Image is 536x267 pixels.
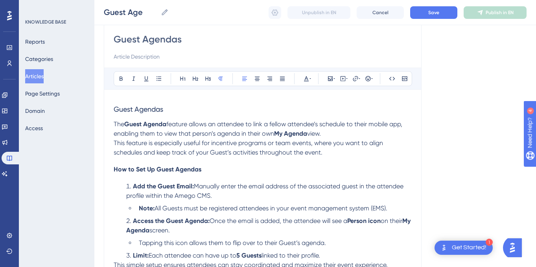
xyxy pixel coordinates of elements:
strong: 5 Guests [236,252,262,259]
span: Need Help? [18,2,49,11]
button: Access [25,121,43,135]
strong: Add the Guest Email: [133,182,194,190]
span: Tapping this icon allows them to flip over to their Guest’s agenda. [139,239,326,247]
span: feature allows an attendee to link a fellow attendee’s schedule to their mobile app, enabling the... [114,120,404,137]
button: Save [410,6,457,19]
button: Reports [25,35,45,49]
div: Get Started! [452,243,486,252]
div: 1 [486,239,493,246]
input: Article Description [114,52,412,61]
span: This feature is especially useful for incentive programs or team events, where you want to align ... [114,139,385,156]
div: Open Get Started! checklist, remaining modules: 1 [435,241,493,255]
div: 4 [55,4,57,10]
strong: Person icon [347,217,381,225]
button: Domain [25,104,45,118]
strong: Access the Guest Agenda: [133,217,210,225]
input: Article Title [114,33,412,46]
button: Categories [25,52,53,66]
input: Article Name [104,7,158,18]
span: screen. [149,226,170,234]
strong: Guest Agenda [124,120,166,128]
span: All Guests must be registered attendees in your event management system (EMS). [155,204,387,212]
strong: My Agenda [274,130,307,137]
span: linked to their profile. [262,252,320,259]
button: Articles [25,69,44,83]
button: Page Settings [25,87,60,101]
span: Each attendee can have up to [149,252,236,259]
span: view. [307,130,321,137]
span: Publish in EN [486,9,514,16]
span: Save [428,9,439,16]
div: KNOWLEDGE BASE [25,19,66,25]
strong: Note: [139,204,155,212]
span: Guest Agendas [114,105,163,113]
strong: My Agenda [126,217,412,234]
span: Unpublish in EN [302,9,336,16]
strong: Limit: [133,252,149,259]
span: How to Set Up Guest Agendas [114,166,201,173]
iframe: UserGuiding AI Assistant Launcher [503,236,527,260]
button: Cancel [357,6,404,19]
button: Publish in EN [464,6,527,19]
span: The [114,120,124,128]
button: Unpublish in EN [287,6,350,19]
span: on their [381,217,402,225]
img: launcher-image-alternative-text [439,243,449,252]
span: Once the email is added, the attendee will see a [210,217,347,225]
span: Manually enter the email address of the associated guest in the attendee profile within the Amego... [126,182,405,199]
span: Cancel [372,9,389,16]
